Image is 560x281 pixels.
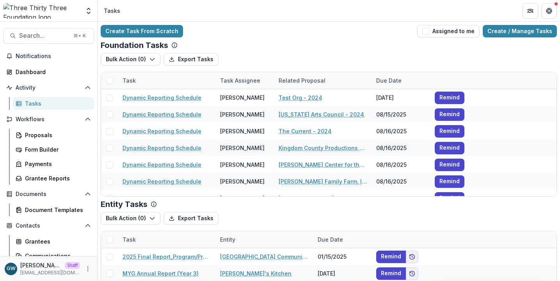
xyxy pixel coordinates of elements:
[12,143,94,156] a: Form Builder
[12,157,94,170] a: Payments
[435,125,464,138] button: Remind
[279,194,354,202] a: [GEOGRAPHIC_DATA] - 2024
[220,127,265,135] div: [PERSON_NAME]
[274,72,372,89] div: Related Proposal
[313,248,372,265] div: 01/15/2025
[417,25,480,37] button: Assigned to me
[279,94,322,102] a: Test Org - 2024
[279,144,367,152] a: Kingdom County Productions - Against All Odds - #2 - 2024
[523,3,538,19] button: Partners
[123,110,201,118] a: Dynamic Reporting Schedule
[274,76,330,85] div: Related Proposal
[372,76,406,85] div: Due Date
[3,81,94,94] button: Open Activity
[101,5,123,16] nav: breadcrumb
[215,76,265,85] div: Task Assignee
[220,253,308,261] a: [GEOGRAPHIC_DATA] Community Action
[25,145,88,154] div: Form Builder
[279,177,367,186] a: [PERSON_NAME] Family Farm, Inc. - 2024
[220,269,292,277] a: [PERSON_NAME]'s Kitchen
[20,269,80,276] p: [EMAIL_ADDRESS][DOMAIN_NAME]
[16,53,91,60] span: Notifications
[313,231,372,248] div: Due Date
[12,249,94,262] a: Communications
[25,99,88,108] div: Tasks
[279,110,364,118] a: [US_STATE] Arts Council - 2024
[101,25,183,37] a: Create Task From Scratch
[118,72,215,89] div: Task
[25,237,88,246] div: Grantees
[118,231,215,248] div: Task
[215,72,274,89] div: Task Assignee
[25,252,88,260] div: Communications
[12,172,94,185] a: Grantee Reports
[164,53,219,65] button: Export Tasks
[16,223,82,229] span: Contacts
[3,113,94,125] button: Open Workflows
[83,264,92,274] button: More
[123,161,201,169] a: Dynamic Reporting Schedule
[435,175,464,188] button: Remind
[65,262,80,269] p: Staff
[16,116,82,123] span: Workflows
[3,65,94,78] a: Dashboard
[435,159,464,171] button: Remind
[25,160,88,168] div: Payments
[123,94,201,102] a: Dynamic Reporting Schedule
[372,140,430,156] div: 08/16/2025
[123,144,201,152] a: Dynamic Reporting Schedule
[372,72,430,89] div: Due Date
[3,219,94,232] button: Open Contacts
[3,188,94,200] button: Open Documents
[372,123,430,140] div: 08/16/2025
[435,192,464,205] button: Remind
[541,3,557,19] button: Get Help
[16,85,82,91] span: Activity
[406,251,418,263] button: Add to friends
[220,144,265,152] div: [PERSON_NAME]
[215,235,240,244] div: Entity
[376,267,406,280] button: Remind
[123,269,199,277] a: MYG Annual Report (Year 3)
[220,194,265,202] div: [PERSON_NAME]
[435,108,464,121] button: Remind
[220,161,265,169] div: [PERSON_NAME]
[118,235,140,244] div: Task
[279,161,367,169] a: [PERSON_NAME] Center for the Performing Arts - 2024
[220,94,265,102] div: [PERSON_NAME]
[220,177,265,186] div: [PERSON_NAME]
[164,212,219,224] button: Export Tasks
[16,68,88,76] div: Dashboard
[123,253,211,261] a: 2025 Final Report_Program/Project
[101,200,148,209] p: Entity Tasks
[376,251,406,263] button: Remind
[19,32,69,39] span: Search...
[3,28,94,44] button: Search...
[3,50,94,62] button: Notifications
[72,32,87,40] div: ⌘ + K
[123,177,201,186] a: Dynamic Reporting Schedule
[101,41,168,50] p: Foundation Tasks
[101,212,160,224] button: Bulk Action (0)
[7,266,16,271] div: Grace Willig
[215,231,313,248] div: Entity
[25,131,88,139] div: Proposals
[104,7,120,15] div: Tasks
[483,25,557,37] a: Create / Manage Tasks
[435,92,464,104] button: Remind
[220,110,265,118] div: [PERSON_NAME]
[101,53,160,65] button: Bulk Action (0)
[123,194,201,202] a: Dynamic Reporting Schedule
[25,174,88,182] div: Grantee Reports
[12,203,94,216] a: Document Templates
[279,127,332,135] a: The Current - 2024
[372,190,430,207] div: 08/16/2025
[16,191,82,198] span: Documents
[435,142,464,154] button: Remind
[372,89,430,106] div: [DATE]
[406,267,418,280] button: Add to friends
